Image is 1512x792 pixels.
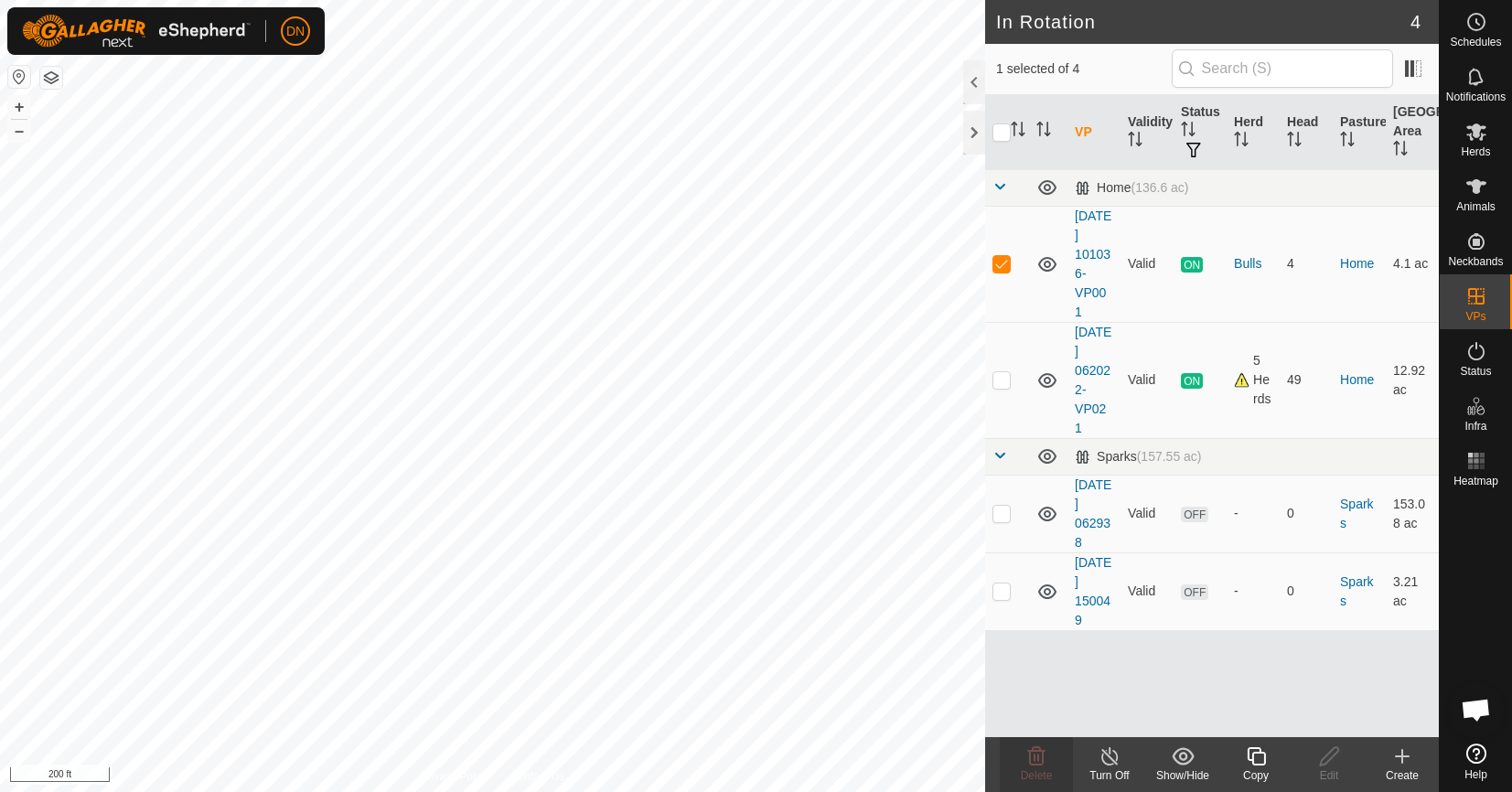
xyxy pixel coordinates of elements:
p-sorticon: Activate to sort [1234,134,1249,149]
span: Status [1460,366,1491,377]
span: (157.55 ac) [1137,449,1202,464]
a: [DATE] 062938 [1075,477,1111,550]
a: [DATE] 062022-VP021 [1075,325,1111,435]
th: Validity [1121,95,1174,170]
span: VPs [1465,311,1485,322]
p-sorticon: Activate to sort [1287,134,1302,149]
a: Sparks [1340,497,1374,530]
a: Privacy Policy [421,768,489,785]
td: 3.21 ac [1386,552,1439,630]
span: 4 [1410,8,1421,36]
td: 4 [1280,206,1333,322]
p-sorticon: Activate to sort [1011,124,1025,139]
td: Valid [1121,322,1174,438]
span: 1 selected of 4 [996,59,1172,79]
th: Pasture [1333,95,1386,170]
a: Sparks [1340,574,1374,608]
div: Edit [1292,767,1366,784]
th: [GEOGRAPHIC_DATA] Area [1386,95,1439,170]
span: Delete [1021,769,1053,782]
p-sorticon: Activate to sort [1393,144,1408,158]
div: Show/Hide [1146,767,1219,784]
a: Contact Us [510,768,564,785]
span: DN [286,22,305,41]
td: Valid [1121,552,1174,630]
div: Create [1366,767,1439,784]
button: – [8,120,30,142]
td: 4.1 ac [1386,206,1439,322]
td: 0 [1280,552,1333,630]
div: 5 Herds [1234,351,1272,409]
td: 153.08 ac [1386,475,1439,552]
span: Herds [1461,146,1490,157]
div: Copy [1219,767,1292,784]
p-sorticon: Activate to sort [1128,134,1142,149]
div: - [1234,504,1272,523]
a: [DATE] 150049 [1075,555,1111,627]
span: Notifications [1446,91,1506,102]
span: OFF [1181,584,1208,600]
th: Herd [1227,95,1280,170]
div: Open chat [1449,682,1504,737]
span: ON [1181,257,1203,273]
a: Home [1340,372,1374,387]
span: Neckbands [1448,256,1503,267]
td: 49 [1280,322,1333,438]
span: (136.6 ac) [1131,180,1188,195]
button: Map Layers [40,67,62,89]
span: Help [1464,769,1487,780]
button: Reset Map [8,66,30,88]
span: Heatmap [1453,476,1498,487]
td: Valid [1121,475,1174,552]
span: Schedules [1450,37,1501,48]
img: Gallagher Logo [22,15,251,48]
div: - [1234,582,1272,601]
p-sorticon: Activate to sort [1181,124,1196,139]
a: Help [1440,736,1512,787]
td: Valid [1121,206,1174,322]
span: Infra [1464,421,1486,432]
button: + [8,96,30,118]
h2: In Rotation [996,11,1410,33]
div: Sparks [1075,449,1201,465]
span: ON [1181,373,1203,389]
th: VP [1067,95,1121,170]
span: Animals [1456,201,1496,212]
span: OFF [1181,507,1208,522]
div: Home [1075,180,1188,196]
a: Home [1340,256,1374,271]
td: 0 [1280,475,1333,552]
div: Turn Off [1073,767,1146,784]
td: 12.92 ac [1386,322,1439,438]
div: Bulls [1234,254,1272,273]
a: [DATE] 101036-VP001 [1075,209,1111,319]
p-sorticon: Activate to sort [1340,134,1355,149]
p-sorticon: Activate to sort [1036,124,1051,139]
th: Head [1280,95,1333,170]
input: Search (S) [1172,49,1393,88]
th: Status [1174,95,1227,170]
